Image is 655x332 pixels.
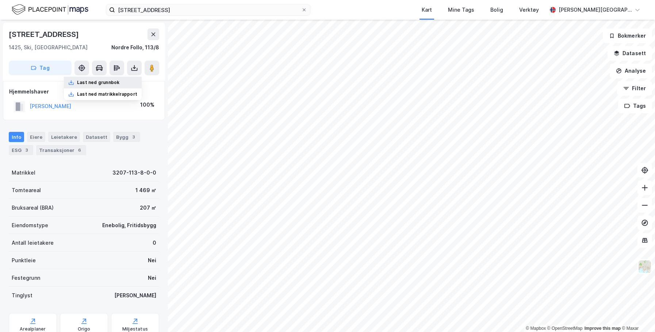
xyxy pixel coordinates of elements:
div: Tomteareal [12,186,41,195]
img: Z [638,260,652,274]
div: Nei [148,256,156,265]
div: 3 [130,133,137,141]
div: Kontrollprogram for chat [618,297,655,332]
div: 100% [140,100,154,109]
input: Søk på adresse, matrikkel, gårdeiere, leietakere eller personer [115,4,301,15]
div: Antall leietakere [12,238,54,247]
iframe: Chat Widget [618,297,655,332]
div: Kart [422,5,432,14]
div: Matrikkel [12,168,35,177]
div: Eiere [27,132,45,142]
div: Tinglyst [12,291,32,300]
div: Enebolig, Fritidsbygg [102,221,156,230]
a: OpenStreetMap [547,326,583,331]
div: 6 [76,146,83,154]
div: 1425, Ski, [GEOGRAPHIC_DATA] [9,43,88,52]
div: Leietakere [48,132,80,142]
div: Info [9,132,24,142]
div: Last ned grunnbok [77,80,119,85]
a: Improve this map [585,326,621,331]
div: 0 [153,238,156,247]
button: Filter [617,81,652,96]
div: ESG [9,145,33,155]
a: Mapbox [526,326,546,331]
button: Analyse [610,64,652,78]
div: Nordre Follo, 113/8 [111,43,159,52]
div: 3207-113-8-0-0 [112,168,156,177]
div: Last ned matrikkelrapport [77,91,137,97]
button: Bokmerker [603,28,652,43]
div: 207 ㎡ [140,203,156,212]
div: 3 [23,146,30,154]
div: Bolig [490,5,503,14]
div: Miljøstatus [122,326,148,332]
div: Bruksareal (BRA) [12,203,54,212]
button: Tag [9,61,72,75]
div: [STREET_ADDRESS] [9,28,80,40]
button: Datasett [608,46,652,61]
div: Transaksjoner [36,145,86,155]
div: [PERSON_NAME] [114,291,156,300]
img: logo.f888ab2527a4732fd821a326f86c7f29.svg [12,3,88,16]
div: [PERSON_NAME][GEOGRAPHIC_DATA] [559,5,632,14]
div: Eiendomstype [12,221,48,230]
div: Bygg [113,132,140,142]
div: Origo [78,326,91,332]
div: Datasett [83,132,110,142]
div: 1 469 ㎡ [135,186,156,195]
div: Festegrunn [12,274,40,282]
div: Punktleie [12,256,36,265]
button: Tags [618,99,652,113]
div: Verktøy [519,5,539,14]
div: Nei [148,274,156,282]
div: Mine Tags [448,5,474,14]
div: Hjemmelshaver [9,87,159,96]
div: Arealplaner [20,326,46,332]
